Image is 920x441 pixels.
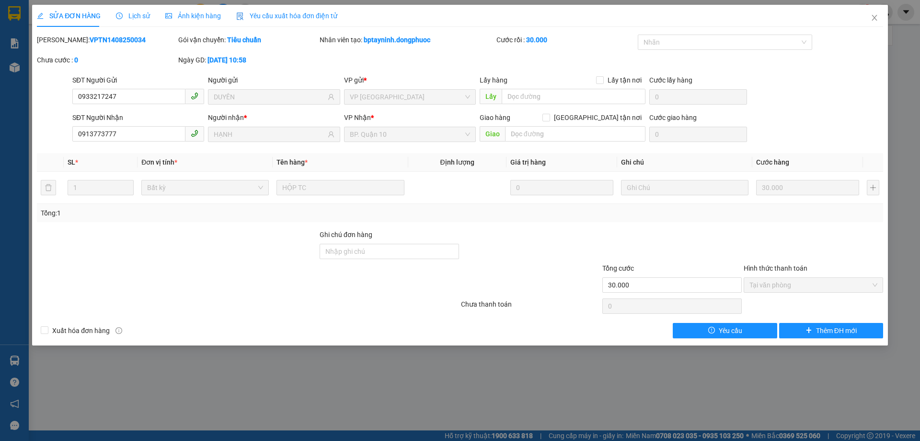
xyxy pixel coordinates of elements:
div: Chưa thanh toán [460,299,601,316]
span: Yêu cầu xuất hóa đơn điện tử [236,12,337,20]
span: Ảnh kiện hàng [165,12,221,20]
div: Gói vận chuyển: [178,35,318,45]
input: Ghi chú đơn hàng [320,244,459,259]
input: Dọc đường [502,89,645,104]
span: Lấy [480,89,502,104]
span: Yêu cầu [719,325,742,336]
span: exclamation-circle [708,327,715,334]
span: VP Tây Ninh [350,90,470,104]
span: [GEOGRAPHIC_DATA] tận nơi [550,112,645,123]
span: SỬA ĐƠN HÀNG [37,12,101,20]
span: close [871,14,878,22]
b: 30.000 [526,36,547,44]
label: Ghi chú đơn hàng [320,231,372,238]
span: user [328,94,334,100]
button: plusThêm ĐH mới [779,323,883,338]
span: clock-circle [116,12,123,19]
span: Tên hàng [276,158,308,166]
span: picture [165,12,172,19]
span: BP. Quận 10 [350,127,470,142]
b: Tiêu chuẩn [227,36,261,44]
b: VPTN1408250034 [90,36,146,44]
span: edit [37,12,44,19]
span: Giao hàng [480,114,510,121]
th: Ghi chú [617,153,752,172]
span: Xuất hóa đơn hàng [48,325,114,336]
div: Người gửi [208,75,340,85]
label: Cước lấy hàng [649,76,692,84]
span: Thêm ĐH mới [816,325,857,336]
input: Cước lấy hàng [649,89,747,105]
span: Tổng cước [602,264,634,272]
div: SĐT Người Nhận [72,112,204,123]
span: Giao [480,126,505,142]
span: Tại văn phòng [749,278,877,292]
div: [PERSON_NAME]: [37,35,176,45]
input: 0 [756,180,859,195]
button: plus [867,180,879,195]
div: SĐT Người Gửi [72,75,204,85]
input: Cước giao hàng [649,127,747,142]
div: Ngày GD: [178,55,318,65]
span: Lịch sử [116,12,150,20]
button: exclamation-circleYêu cầu [673,323,777,338]
span: Đơn vị tính [141,158,177,166]
button: Close [861,5,888,32]
div: Nhân viên tạo: [320,35,494,45]
div: Tổng: 1 [41,208,355,218]
span: VP Nhận [344,114,371,121]
span: phone [191,130,198,137]
div: Người nhận [208,112,340,123]
b: [DATE] 10:58 [207,56,246,64]
span: SL [68,158,75,166]
label: Hình thức thanh toán [744,264,807,272]
span: Định lượng [440,158,474,166]
span: Giá trị hàng [510,158,546,166]
label: Cước giao hàng [649,114,697,121]
b: bptayninh.dongphuoc [364,36,430,44]
input: Tên người gửi [214,92,325,102]
div: Cước rồi : [496,35,636,45]
b: 0 [74,56,78,64]
span: Bất kỳ [147,180,263,195]
span: Lấy hàng [480,76,507,84]
span: Lấy tận nơi [604,75,645,85]
input: Dọc đường [505,126,645,142]
div: Chưa cước : [37,55,176,65]
input: VD: Bàn, Ghế [276,180,404,195]
button: delete [41,180,56,195]
input: 0 [510,180,613,195]
input: Tên người nhận [214,129,325,140]
img: icon [236,12,244,20]
span: plus [805,327,812,334]
span: phone [191,92,198,100]
div: VP gửi [344,75,476,85]
span: user [328,131,334,138]
input: Ghi Chú [621,180,748,195]
span: info-circle [115,327,122,334]
span: Cước hàng [756,158,789,166]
